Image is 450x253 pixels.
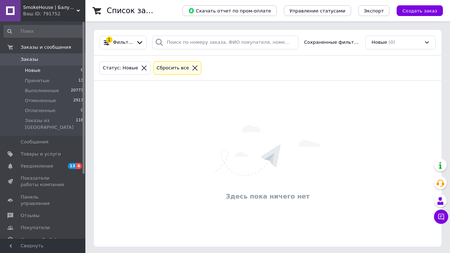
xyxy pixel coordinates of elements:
button: Экспорт [358,5,390,16]
a: Создать заказ [390,8,443,13]
input: Поиск [4,25,84,38]
span: Панель управления [21,194,66,207]
button: Создать заказ [397,5,443,16]
span: 0 [81,107,83,114]
div: Сбросить все [155,64,190,72]
span: Товары и услуги [21,151,61,157]
h1: Список заказов [107,6,168,15]
span: Оплаченные [25,107,55,114]
div: 1 [106,37,112,43]
span: SmokeHouse | Балуйтесь вкусным [23,4,76,11]
span: Показатели работы компании [21,175,66,188]
span: 0 [81,67,83,74]
span: Управление статусами [290,8,345,14]
span: Заказы из [GEOGRAPHIC_DATA] [25,117,76,130]
span: Заказы и сообщения [21,44,71,51]
span: Сохраненные фильтры: [304,39,360,46]
span: Новые [25,67,41,74]
span: 118 [76,117,83,130]
span: 4 [76,163,82,169]
span: (0) [388,39,395,45]
span: Экспорт [364,8,384,14]
input: Поиск по номеру заказа, ФИО покупателя, номеру телефона, Email, номеру накладной [152,36,298,49]
span: Отзывы [21,212,39,219]
div: Статус: Новые [101,64,139,72]
span: Покупатели [21,225,50,231]
span: 2917 [73,97,83,104]
button: Скачать отчет по пром-оплате [182,5,277,16]
div: Здесь пока ничего нет [97,192,438,201]
button: Чат с покупателем [434,210,448,224]
span: 13 [68,163,76,169]
span: Фильтры [113,39,133,46]
span: Создать заказ [402,8,437,14]
span: Заказы [21,56,38,63]
span: Уведомления [21,163,53,169]
span: 13 [78,78,83,84]
button: Управление статусами [284,5,351,16]
span: Скачать отчет по пром-оплате [188,7,271,14]
span: Принятые [25,78,49,84]
span: Сообщения [21,139,48,145]
span: Новые [371,39,387,46]
span: 20773 [71,88,83,94]
span: Отмененные [25,97,56,104]
span: Выполненные [25,88,59,94]
div: Ваш ID: 791752 [23,11,85,17]
span: Каталог ProSale [21,237,59,243]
